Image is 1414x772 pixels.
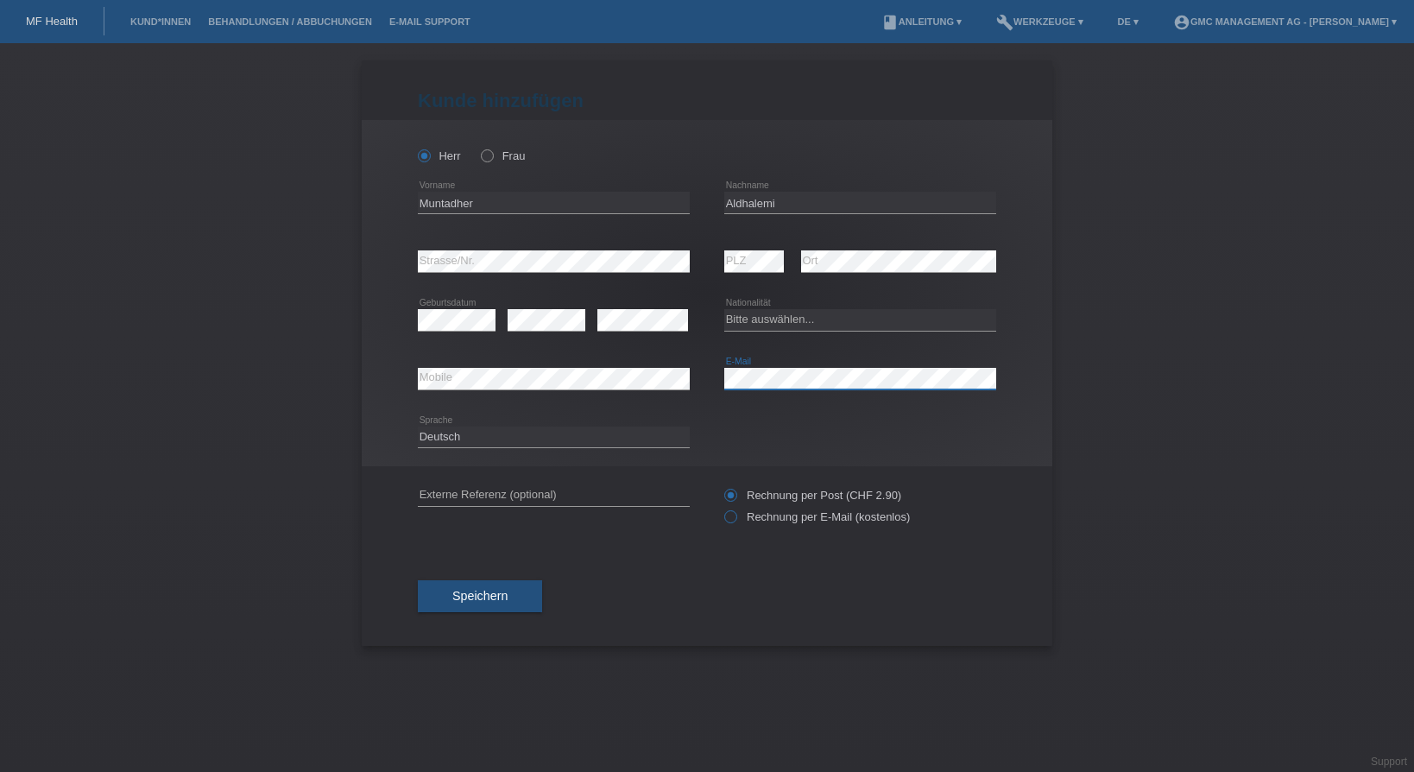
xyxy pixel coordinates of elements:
[1371,756,1407,768] a: Support
[481,149,525,162] label: Frau
[996,14,1013,31] i: build
[481,149,492,161] input: Frau
[873,16,970,27] a: bookAnleitung ▾
[452,589,508,603] span: Speichern
[418,149,429,161] input: Herr
[122,16,199,27] a: Kund*innen
[988,16,1092,27] a: buildWerkzeuge ▾
[724,510,910,523] label: Rechnung per E-Mail (kostenlos)
[418,149,461,162] label: Herr
[26,15,78,28] a: MF Health
[418,580,542,613] button: Speichern
[724,510,735,532] input: Rechnung per E-Mail (kostenlos)
[418,90,996,111] h1: Kunde hinzufügen
[381,16,479,27] a: E-Mail Support
[1173,14,1190,31] i: account_circle
[199,16,381,27] a: Behandlungen / Abbuchungen
[724,489,735,510] input: Rechnung per Post (CHF 2.90)
[1109,16,1147,27] a: DE ▾
[724,489,901,502] label: Rechnung per Post (CHF 2.90)
[881,14,899,31] i: book
[1165,16,1405,27] a: account_circleGMC Management AG - [PERSON_NAME] ▾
